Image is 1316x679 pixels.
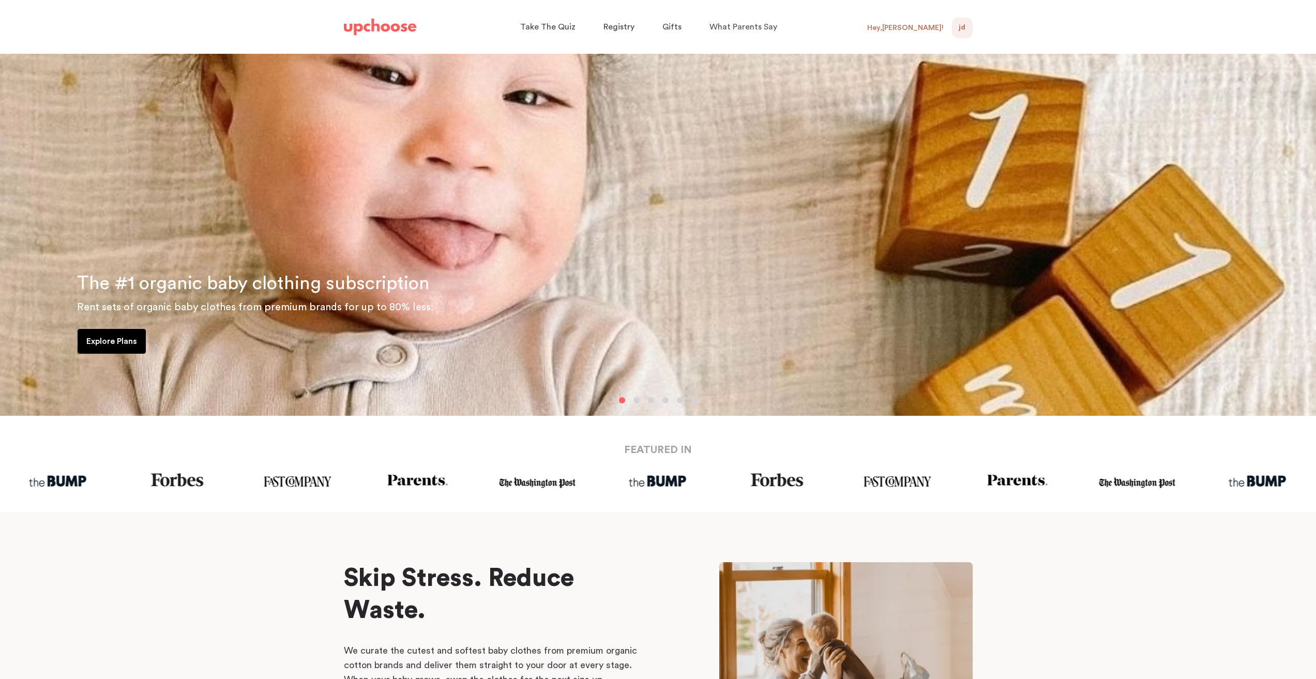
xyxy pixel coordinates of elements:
[78,329,146,354] a: Explore Plans
[77,299,1304,315] p: Rent sets of organic baby clothes from premium brands for up to 80% less.
[603,17,638,37] a: Registry
[520,17,579,37] a: Take The Quiz
[867,23,944,33] div: Hey, [PERSON_NAME] !
[959,22,965,34] span: JD
[662,17,685,37] a: Gifts
[662,23,682,31] span: Gifts
[86,335,137,348] p: Explore Plans
[709,23,777,31] span: What Parents Say
[344,566,574,623] span: Skip Stress. Reduce Waste.
[603,23,634,31] span: Registry
[624,445,692,455] strong: FEATURED IN
[344,19,416,35] img: UpChoose
[709,17,780,37] a: What Parents Say
[77,274,430,293] span: The #1 organic baby clothing subscription
[344,17,416,38] a: UpChoose
[520,23,576,31] span: Take The Quiz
